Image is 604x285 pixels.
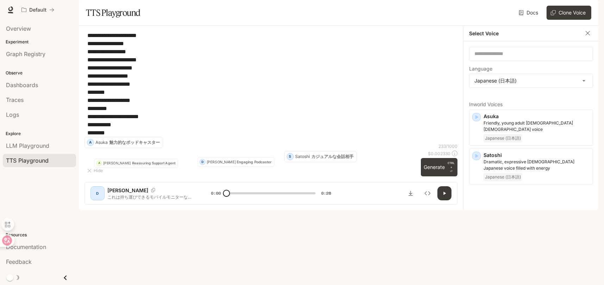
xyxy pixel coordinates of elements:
[96,159,102,168] div: A
[484,152,590,159] p: Satoshi
[109,140,160,145] p: 魅力的なポッドキャスター
[132,162,175,165] p: Reassuring Support Agent
[469,74,593,87] div: Japanese (日本語)
[85,137,163,148] button: AAsuka魅力的なポッドキャスター
[107,194,194,200] p: これは持ち運びできるモバイルモニターなんだけど 薄くてスタイリッシュなだけじゃなく 背面に隠しメタルスタンドが付いていて 横置きでも縦置きでもめっちゃ安定して使えるんだ ノートパソコンにはケーブ...
[311,154,354,159] p: カジュアルな会話相手
[421,158,457,176] button: GenerateCTRL +⏎
[200,157,205,167] div: D
[92,188,103,199] div: D
[484,134,522,142] span: Japanese (日本語)
[448,161,455,169] p: CTRL +
[85,165,107,176] button: Hide
[237,160,272,164] p: Engaging Podcaster
[484,159,590,171] p: Dramatic, expressive male Japanese voice filled with energy
[95,140,108,145] p: Asuka
[198,157,275,167] button: D[PERSON_NAME]Engaging Podcaster
[484,120,590,133] p: Friendly, young adult Japanese female voice
[295,154,310,159] p: Satoshi
[547,6,591,20] button: Clone Voice
[284,151,357,162] button: SSatoshiカジュアルな会話相手
[94,159,178,168] button: A[PERSON_NAME]Reassuring Support Agent
[107,187,148,194] p: [PERSON_NAME]
[404,186,418,200] button: Download audio
[207,160,236,164] p: [PERSON_NAME]
[469,102,593,107] p: Inworld Voices
[87,137,94,148] div: A
[448,161,455,174] p: ⏎
[148,188,158,192] button: Copy Voice ID
[421,186,435,200] button: Inspect
[29,7,46,13] p: Default
[287,151,293,162] div: S
[86,6,141,20] h1: TTS Playground
[469,66,492,71] p: Language
[321,190,331,197] span: 0:28
[211,190,221,197] span: 0:00
[484,113,590,120] p: Asuka
[103,162,131,165] p: [PERSON_NAME]
[484,173,522,181] span: Japanese (日本語)
[18,3,57,17] button: All workspaces
[517,6,541,20] a: Docs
